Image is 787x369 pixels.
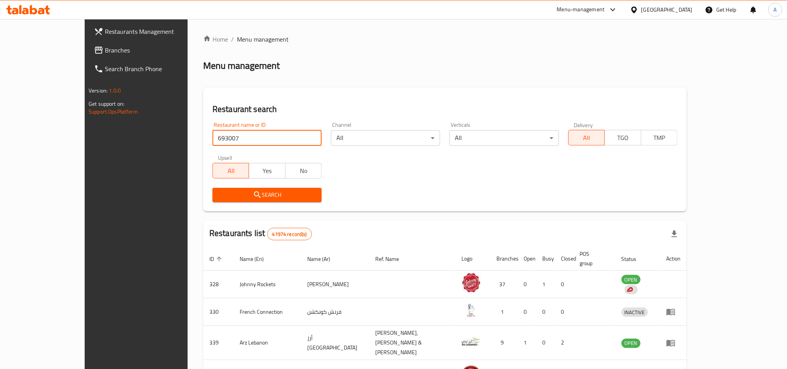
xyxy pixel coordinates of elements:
td: 1 [517,326,536,360]
span: 41974 record(s) [268,231,312,238]
img: Johnny Rockets [461,273,481,292]
span: Ref. Name [375,254,409,264]
span: All [572,132,602,143]
h2: Menu management [203,59,280,72]
td: 2 [555,326,573,360]
th: Busy [536,247,555,271]
nav: breadcrumb [203,35,687,44]
div: Menu [666,307,681,317]
span: OPEN [622,339,641,348]
span: Version: [89,86,108,96]
span: 1.0.0 [109,86,121,96]
span: Yes [252,165,282,177]
th: Open [517,247,536,271]
div: Menu-management [557,5,605,14]
button: TGO [604,130,641,145]
td: 330 [203,298,233,326]
input: Search for restaurant name or ID.. [212,130,322,146]
span: Name (Ar) [308,254,341,264]
a: Support.OpsPlatform [89,107,138,117]
button: Search [212,188,322,202]
th: Closed [555,247,573,271]
span: Get support on: [89,99,124,109]
td: 1 [536,271,555,298]
td: French Connection [233,298,301,326]
img: French Connection [461,301,481,320]
th: Branches [490,247,517,271]
td: أرز [GEOGRAPHIC_DATA] [301,326,369,360]
div: All [449,130,559,146]
a: Search Branch Phone [88,59,216,78]
button: All [568,130,605,145]
td: فرنش كونكشن [301,298,369,326]
td: 1 [490,298,517,326]
th: Logo [455,247,490,271]
button: TMP [641,130,677,145]
span: INACTIVE [622,308,648,317]
td: [PERSON_NAME],[PERSON_NAME] & [PERSON_NAME] [369,326,455,360]
td: 0 [555,298,573,326]
li: / [231,35,234,44]
td: 0 [517,271,536,298]
span: All [216,165,246,177]
span: Name (En) [240,254,274,264]
div: [GEOGRAPHIC_DATA] [641,5,693,14]
button: No [285,163,322,178]
a: Restaurants Management [88,22,216,41]
span: Search Branch Phone [105,64,210,73]
div: Indicates that the vendor menu management has been moved to DH Catalog service [625,285,638,294]
span: A [774,5,777,14]
h2: Restaurants list [209,227,312,240]
td: [PERSON_NAME] [301,271,369,298]
div: Total records count [267,228,312,240]
span: OPEN [622,275,641,284]
a: Branches [88,41,216,59]
img: Arz Lebanon [461,332,481,351]
span: No [289,165,319,177]
span: TMP [644,132,674,143]
td: 328 [203,271,233,298]
td: Johnny Rockets [233,271,301,298]
img: delivery hero logo [626,286,633,293]
th: Action [660,247,687,271]
td: Arz Lebanon [233,326,301,360]
div: Export file [665,225,684,243]
span: Menu management [237,35,289,44]
span: Status [622,254,647,264]
td: 37 [490,271,517,298]
div: OPEN [622,339,641,348]
td: 0 [536,298,555,326]
td: 339 [203,326,233,360]
button: Yes [249,163,285,178]
td: 0 [555,271,573,298]
td: 0 [536,326,555,360]
div: Menu [666,338,681,348]
span: Branches [105,45,210,55]
span: ID [209,254,224,264]
span: Search [219,190,315,200]
label: Upsell [218,155,232,161]
h2: Restaurant search [212,103,677,115]
span: Restaurants Management [105,27,210,36]
span: POS group [580,249,606,268]
div: INACTIVE [622,308,648,317]
td: 0 [517,298,536,326]
td: 9 [490,326,517,360]
button: All [212,163,249,178]
div: All [331,130,440,146]
span: TGO [608,132,638,143]
label: Delivery [574,122,593,128]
